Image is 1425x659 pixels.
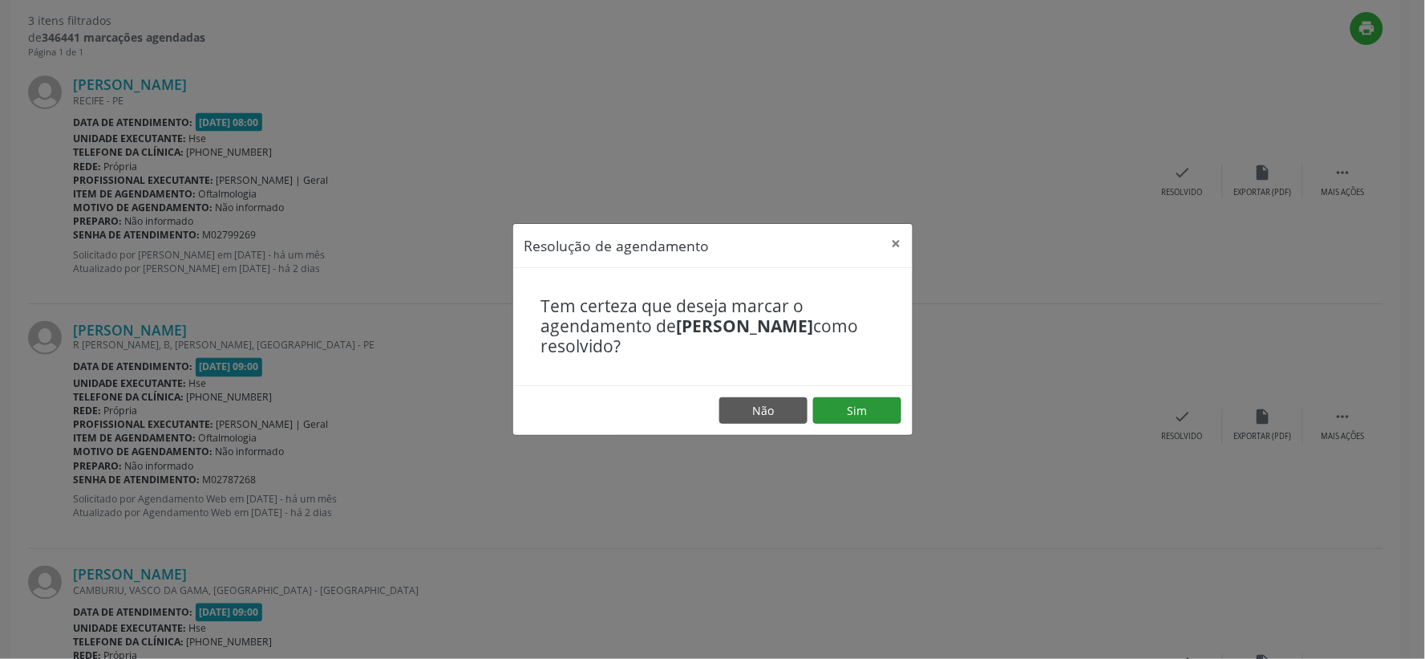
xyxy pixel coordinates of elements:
[541,296,885,357] h4: Tem certeza que deseja marcar o agendamento de como resolvido?
[881,224,913,263] button: Close
[813,397,901,425] button: Sim
[677,315,814,337] b: [PERSON_NAME]
[719,397,808,425] button: Não
[524,235,710,256] h5: Resolução de agendamento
